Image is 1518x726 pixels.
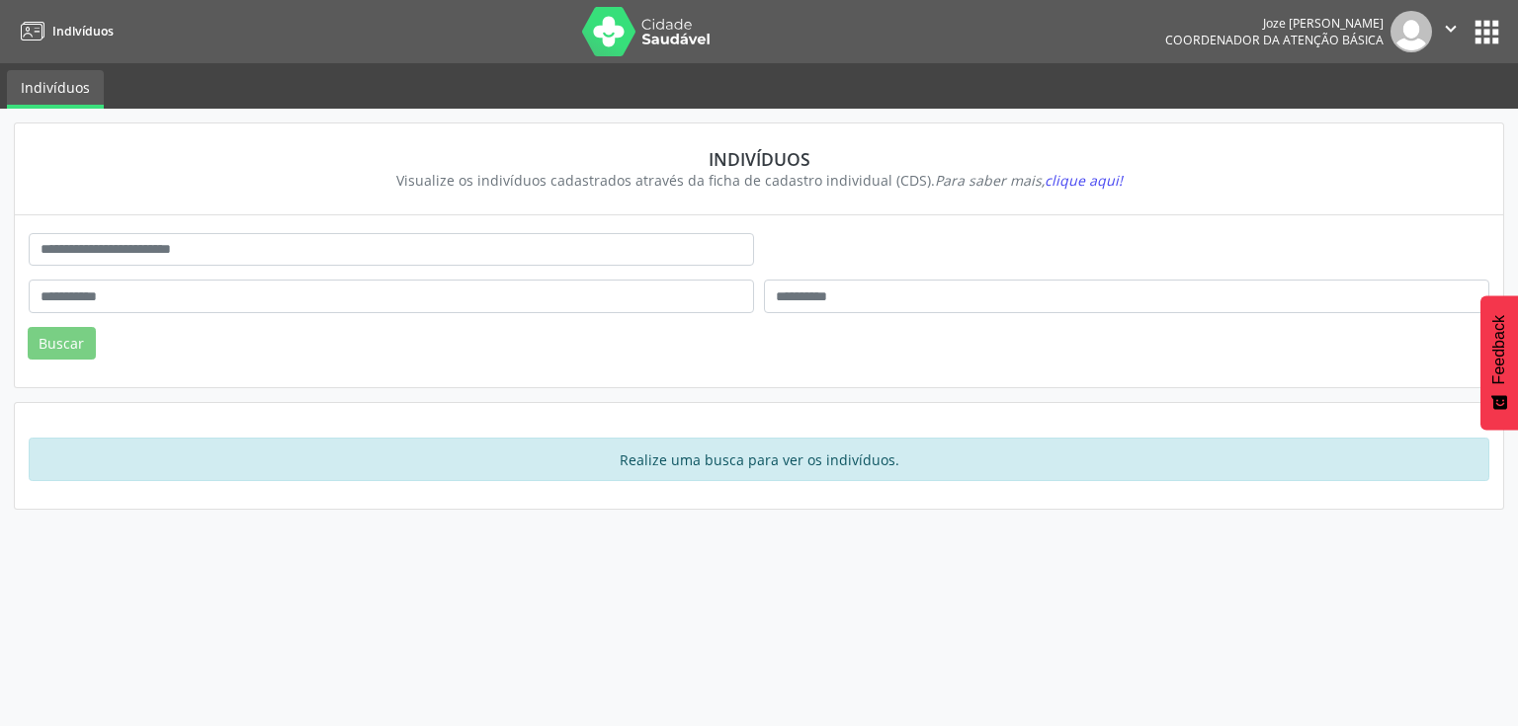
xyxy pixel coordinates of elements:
button: Feedback - Mostrar pesquisa [1480,295,1518,430]
i: Para saber mais, [935,171,1123,190]
a: Indivíduos [14,15,114,47]
div: Visualize os indivíduos cadastrados através da ficha de cadastro individual (CDS). [42,170,1476,191]
button: apps [1470,15,1504,49]
i:  [1440,18,1462,40]
a: Indivíduos [7,70,104,109]
button: Buscar [28,327,96,361]
span: clique aqui! [1045,171,1123,190]
div: Indivíduos [42,148,1476,170]
span: Indivíduos [52,23,114,40]
span: Feedback [1490,315,1508,384]
div: Realize uma busca para ver os indivíduos. [29,438,1489,481]
div: Joze [PERSON_NAME] [1165,15,1384,32]
img: img [1391,11,1432,52]
span: Coordenador da Atenção Básica [1165,32,1384,48]
button:  [1432,11,1470,52]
